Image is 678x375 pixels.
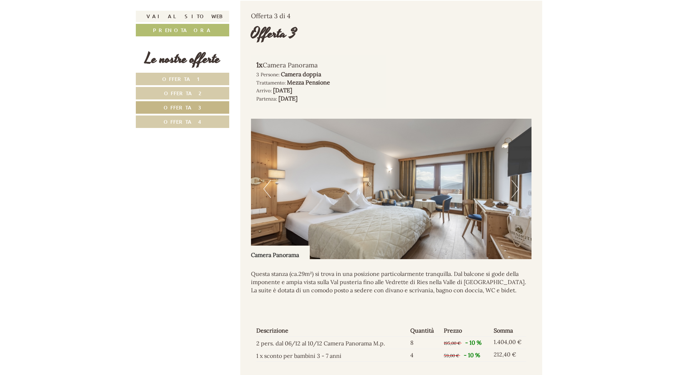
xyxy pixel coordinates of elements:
div: Camera Panorama [251,246,310,259]
button: Previous [263,180,271,198]
div: Camera Panorama [256,60,381,70]
td: 4 [407,349,441,362]
span: Offerta 4 [164,118,201,125]
th: Descrizione [256,325,407,336]
a: Prenota ora [136,24,229,36]
span: 195,00 € [444,340,461,346]
span: Offerta 1 [162,76,203,82]
small: Trattamento: [256,79,286,86]
b: Mezza Pensione [287,79,330,86]
img: image [251,119,532,259]
b: [DATE] [278,95,298,102]
div: Offerta 3 [251,24,297,44]
b: [DATE] [273,87,292,94]
span: 59,00 € [444,353,459,358]
p: Questa stanza (ca.29m²) si trova in una posizione particolarmente tranquilla. Dal balcone si gode... [251,270,532,294]
small: Arrivo: [256,87,272,94]
small: Partenza: [256,96,277,102]
td: 1 x sconto per bambini 3 - 7 anni [256,349,407,362]
span: Offerta 3 [164,104,201,111]
button: Next [512,180,519,198]
a: Vai al sito web [136,11,229,22]
td: 8 [407,336,441,349]
b: 1x [256,60,263,69]
span: Offerta 3 di 4 [251,12,291,20]
th: Prezzo [441,325,491,336]
td: 212,40 € [491,349,526,362]
span: - 10 % [465,339,482,346]
td: 1.404,00 € [491,336,526,349]
b: Camera doppia [281,71,321,78]
div: Le nostre offerte [136,49,229,69]
td: 2 pers. dal 06/12 al 10/12 Camera Panorama M.p. [256,336,407,349]
span: - 10 % [464,351,480,359]
th: Quantità [407,325,441,336]
th: Somma [491,325,526,336]
span: Offerta 2 [164,90,201,97]
small: 3 Persone: [256,71,279,78]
